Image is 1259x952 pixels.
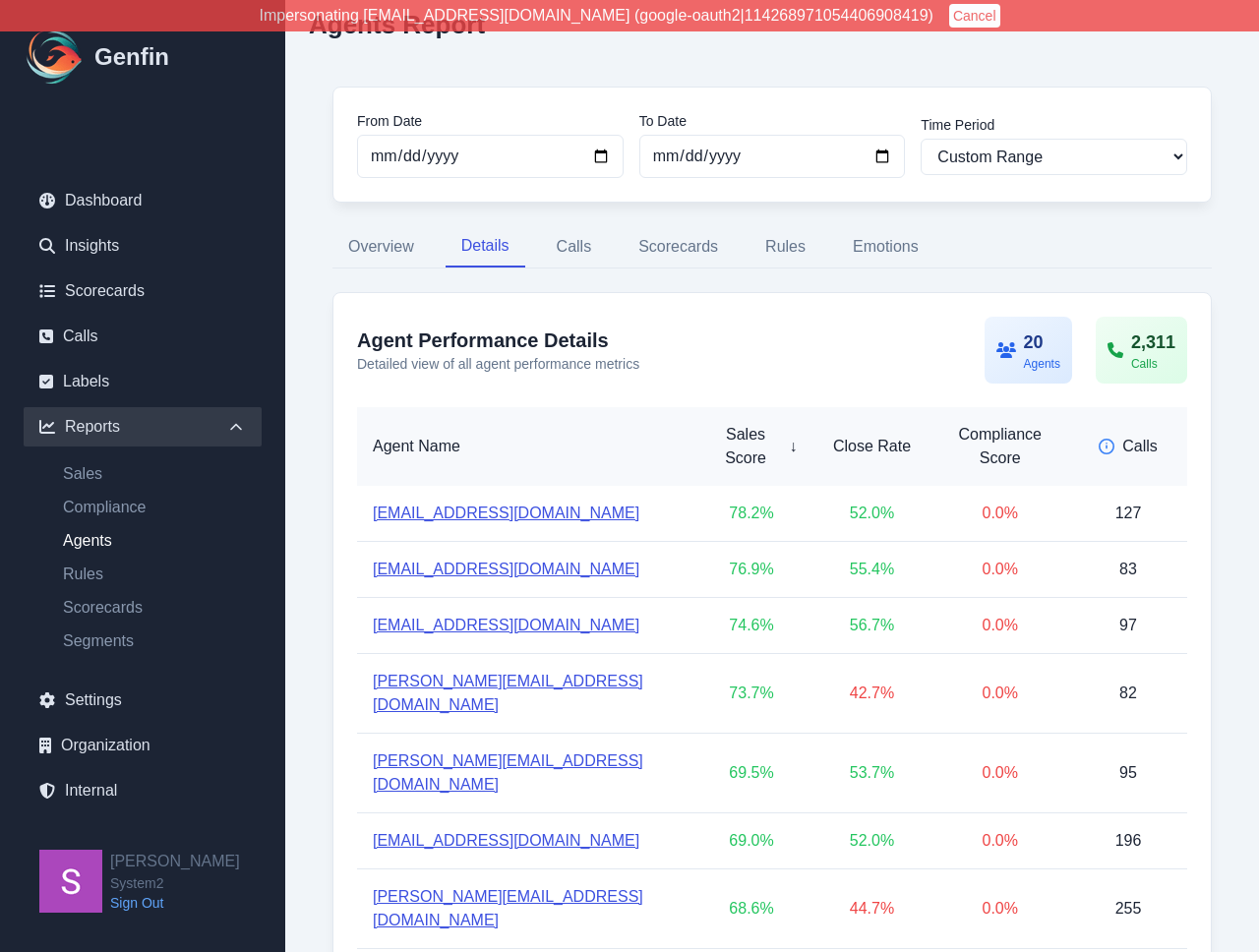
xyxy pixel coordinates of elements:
[729,561,773,577] span: 76.9 %
[706,423,798,470] div: Sales Score
[24,26,87,89] img: Logo
[357,111,624,131] label: From Date
[1131,356,1175,372] div: Calls
[332,226,430,268] button: Overview
[24,226,262,266] a: Insights
[790,435,798,458] span: ↓
[24,681,262,720] a: Settings
[983,900,1018,917] span: 0.0 %
[1024,328,1060,356] div: 20
[850,561,894,577] span: 55.4 %
[24,181,262,220] a: Dashboard
[850,505,894,521] span: 52.0 %
[729,900,773,917] span: 68.6 %
[729,684,773,701] span: 73.7 %
[1131,328,1175,356] div: 2,311
[110,850,240,873] h2: [PERSON_NAME]
[983,832,1018,849] span: 0.0 %
[983,505,1018,521] span: 0.0 %
[850,900,894,917] span: 44.7 %
[39,850,102,913] img: Shane Wey
[749,226,821,268] button: Rules
[729,505,773,521] span: 78.2 %
[850,684,894,701] span: 42.7 %
[110,873,240,893] span: System2
[983,764,1018,781] span: 0.0 %
[373,558,639,581] a: [EMAIL_ADDRESS][DOMAIN_NAME]
[373,502,639,525] a: [EMAIL_ADDRESS][DOMAIN_NAME]
[1119,684,1137,701] span: 82
[373,614,639,637] a: [EMAIL_ADDRESS][DOMAIN_NAME]
[949,4,1000,28] button: Cancel
[47,529,262,553] a: Agents
[850,617,894,633] span: 56.7 %
[24,771,262,810] a: Internal
[829,435,916,458] div: Close Rate
[921,115,1187,135] label: Time Period
[983,561,1018,577] span: 0.0 %
[850,832,894,849] span: 52.0 %
[24,407,262,446] div: Reports
[94,41,169,73] h1: Genfin
[983,684,1018,701] span: 0.0 %
[357,327,639,354] h3: Agent Performance Details
[373,670,675,717] a: [PERSON_NAME][EMAIL_ADDRESS][DOMAIN_NAME]
[446,226,525,268] button: Details
[47,563,262,586] a: Rules
[357,354,639,374] p: Detailed view of all agent performance metrics
[47,629,262,653] a: Segments
[373,435,675,458] div: Agent Name
[373,885,675,932] a: [PERSON_NAME][EMAIL_ADDRESS][DOMAIN_NAME]
[541,226,608,268] button: Calls
[850,764,894,781] span: 53.7 %
[947,423,1053,470] div: Compliance Score
[110,893,240,913] a: Sign Out
[729,617,773,633] span: 74.6 %
[1119,617,1137,633] span: 97
[983,617,1018,633] span: 0.0 %
[24,317,262,356] a: Calls
[729,764,773,781] span: 69.5 %
[639,111,906,131] label: To Date
[373,749,675,797] a: [PERSON_NAME][EMAIL_ADDRESS][DOMAIN_NAME]
[1119,561,1137,577] span: 83
[1115,900,1142,917] span: 255
[1115,832,1142,849] span: 196
[47,596,262,620] a: Scorecards
[47,462,262,486] a: Sales
[1024,356,1060,372] div: Agents
[1119,764,1137,781] span: 95
[1115,505,1142,521] span: 127
[47,496,262,519] a: Compliance
[1085,435,1171,458] div: Calls
[837,226,934,268] button: Emotions
[1099,439,1114,454] span: Info
[24,726,262,765] a: Organization
[24,362,262,401] a: Labels
[729,832,773,849] span: 69.0 %
[623,226,734,268] button: Scorecards
[24,271,262,311] a: Scorecards
[373,829,639,853] a: [EMAIL_ADDRESS][DOMAIN_NAME]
